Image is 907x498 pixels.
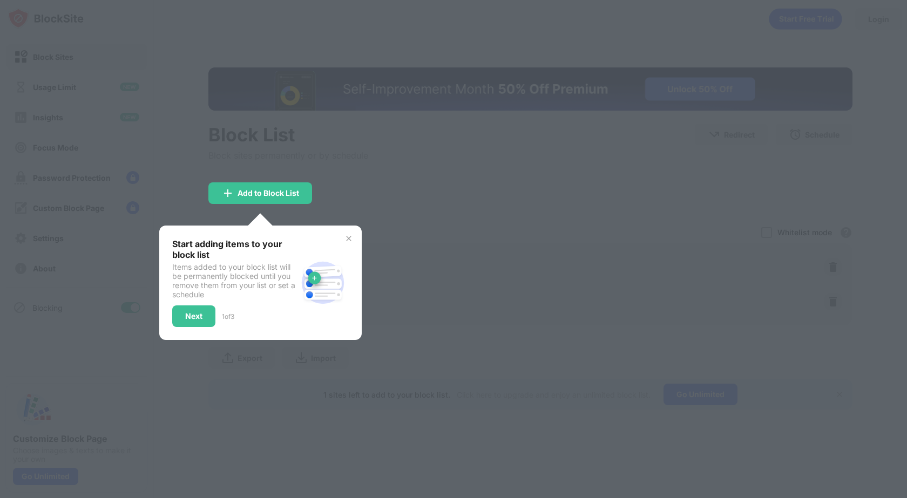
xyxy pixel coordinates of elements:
img: x-button.svg [344,234,353,243]
div: Next [185,312,202,320]
div: Start adding items to your block list [172,238,297,260]
div: Add to Block List [238,189,299,197]
div: 1 of 3 [222,312,234,320]
div: Items added to your block list will be permanently blocked until you remove them from your list o... [172,262,297,299]
img: block-site.svg [297,257,349,309]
